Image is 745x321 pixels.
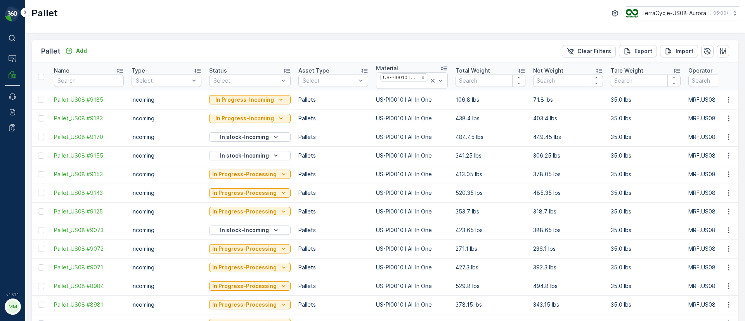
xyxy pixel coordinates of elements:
[456,264,525,271] p: 427.3 lbs
[533,75,603,87] input: Search
[38,134,44,140] div: Toggle Row Selected
[298,170,368,178] p: Pallets
[209,114,291,123] button: In Progress-Incoming
[209,188,291,198] button: In Progress-Processing
[456,301,525,309] p: 378.15 lbs
[54,245,124,253] a: Pallet_US08 #9072
[212,264,277,271] p: In Progress-Processing
[54,301,124,309] a: Pallet_US08 #8981
[38,246,44,252] div: Toggle Row Selected
[298,152,368,160] p: Pallets
[212,170,277,178] p: In Progress-Processing
[376,133,448,141] p: US-PI0010 I All In One
[209,132,291,142] button: In stock-Incoming
[38,208,44,215] div: Toggle Row Selected
[611,115,681,122] p: 35.0 lbs
[209,95,291,104] button: In Progress-Incoming
[533,226,603,234] p: 388.65 lbs
[611,208,681,215] p: 35.0 lbs
[376,208,448,215] p: US-PI0010 I All In One
[76,47,87,55] p: Add
[38,115,44,121] div: Toggle Row Selected
[132,208,201,215] p: Incoming
[376,64,398,72] p: Material
[533,170,603,178] p: 378.05 lbs
[132,115,201,122] p: Incoming
[533,189,603,197] p: 485.35 lbs
[38,97,44,103] div: Toggle Row Selected
[626,6,739,20] button: TerraCycle-US08-Aurora(-05:00)
[562,45,616,57] button: Clear Filters
[136,77,189,85] p: Select
[611,226,681,234] p: 35.0 lbs
[215,96,274,104] p: In Progress-Incoming
[54,208,124,215] a: Pallet_US08 #9125
[376,245,448,253] p: US-PI0010 I All In One
[611,96,681,104] p: 35.0 lbs
[209,300,291,309] button: In Progress-Processing
[376,189,448,197] p: US-PI0010 I All In One
[62,46,90,56] button: Add
[38,227,44,233] div: Toggle Row Selected
[381,74,418,81] div: US-PI0010 I All In One
[456,189,525,197] p: 520.35 lbs
[376,226,448,234] p: US-PI0010 I All In One
[611,264,681,271] p: 35.0 lbs
[54,133,124,141] a: Pallet_US08 #9170
[376,170,448,178] p: US-PI0010 I All In One
[619,45,657,57] button: Export
[660,45,698,57] button: Import
[54,264,124,271] a: Pallet_US08 #9071
[132,245,201,253] p: Incoming
[7,300,19,313] div: MM
[132,226,201,234] p: Incoming
[54,152,124,160] a: Pallet_US08 #9155
[298,226,368,234] p: Pallets
[132,152,201,160] p: Incoming
[611,189,681,197] p: 35.0 lbs
[212,245,277,253] p: In Progress-Processing
[456,152,525,160] p: 341.25 lbs
[456,96,525,104] p: 106.8 lbs
[209,151,291,160] button: In stock-Incoming
[456,208,525,215] p: 353.7 lbs
[209,263,291,272] button: In Progress-Processing
[220,226,269,234] p: In stock-Incoming
[54,226,124,234] a: Pallet_US08 #9073
[533,282,603,290] p: 494.8 lbs
[209,170,291,179] button: In Progress-Processing
[298,301,368,309] p: Pallets
[456,245,525,253] p: 271.1 lbs
[213,77,279,85] p: Select
[298,189,368,197] p: Pallets
[54,96,124,104] a: Pallet_US08 #9185
[54,189,124,197] a: Pallet_US08 #9143
[611,133,681,141] p: 35.0 lbs
[456,67,490,75] p: Total Weight
[611,245,681,253] p: 35.0 lbs
[132,170,201,178] p: Incoming
[709,10,728,16] p: ( -05:00 )
[626,9,638,17] img: image_ci7OI47.png
[419,75,427,81] div: Remove US-PI0010 I All In One
[209,281,291,291] button: In Progress-Processing
[533,264,603,271] p: 392.3 lbs
[298,264,368,271] p: Pallets
[220,133,269,141] p: In stock-Incoming
[298,67,329,75] p: Asset Type
[209,226,291,235] button: In stock-Incoming
[456,115,525,122] p: 438.4 lbs
[376,282,448,290] p: US-PI0010 I All In One
[54,282,124,290] a: Pallet_US08 #8984
[298,133,368,141] p: Pallets
[298,96,368,104] p: Pallets
[5,6,20,22] img: logo
[533,133,603,141] p: 449.45 lbs
[533,152,603,160] p: 306.25 lbs
[533,301,603,309] p: 343.15 lbs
